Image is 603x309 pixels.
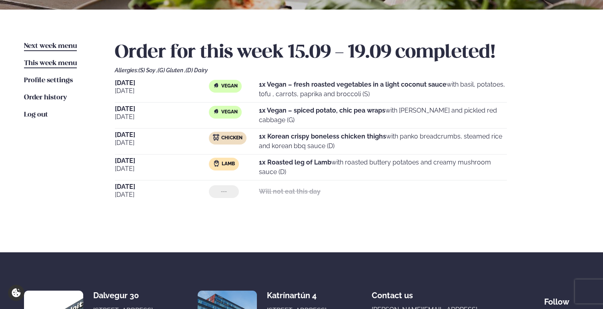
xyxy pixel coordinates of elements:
div: Allergies: [115,67,579,73]
strong: 1x Vegan – spiced potato, chic pea wraps [259,107,385,114]
span: Vegan [221,109,238,115]
span: Profile settings [24,77,73,84]
span: Log out [24,111,48,118]
a: Order history [24,93,67,103]
span: [DATE] [115,132,209,138]
a: Next week menu [24,42,77,51]
span: This week menu [24,60,77,67]
span: [DATE] [115,80,209,86]
span: (G) Gluten , [158,67,186,73]
span: Vegan [221,83,238,89]
span: [DATE] [115,184,209,190]
span: Lamb [222,161,235,167]
strong: 1x Korean crispy boneless chicken thighs [259,133,386,140]
span: [DATE] [115,106,209,112]
span: (S) Soy , [138,67,158,73]
span: [DATE] [115,158,209,164]
span: [DATE] [115,112,209,122]
p: with basil, potatoes, tofu , carrots, paprika and broccoli (S) [259,80,507,99]
strong: Will not eat this day [259,188,321,195]
p: with roasted buttery potatoes and creamy mushroom sauce (D) [259,158,507,177]
strong: 1x Vegan – fresh roasted vegetables in a light coconut sauce [259,81,447,88]
img: Lamb.svg [213,160,220,166]
h2: Order for this week 15.09 - 19.09 completed! [115,42,579,64]
a: Log out [24,110,48,120]
span: Next week menu [24,43,77,50]
a: Cookie settings [8,285,24,301]
span: Chicken [221,135,242,141]
strong: 1x Roasted leg of Lamb [259,158,331,166]
span: --- [221,188,227,195]
p: with panko breadcrumbs, steamed rice and korean bbq sauce (D) [259,132,507,151]
a: This week menu [24,59,77,68]
p: with [PERSON_NAME] and pickled red cabbage (G) [259,106,507,125]
img: chicken.svg [213,134,219,141]
img: Vegan.svg [213,108,219,115]
span: Contact us [372,284,413,300]
span: (D) Dairy [186,67,208,73]
div: Dalvegur 30 [93,291,157,300]
img: Vegan.svg [213,82,219,89]
span: [DATE] [115,164,209,174]
span: [DATE] [115,138,209,148]
a: Profile settings [24,76,73,85]
div: Katrínartún 4 [267,291,331,300]
span: [DATE] [115,190,209,200]
span: Order history [24,94,67,101]
span: [DATE] [115,86,209,96]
